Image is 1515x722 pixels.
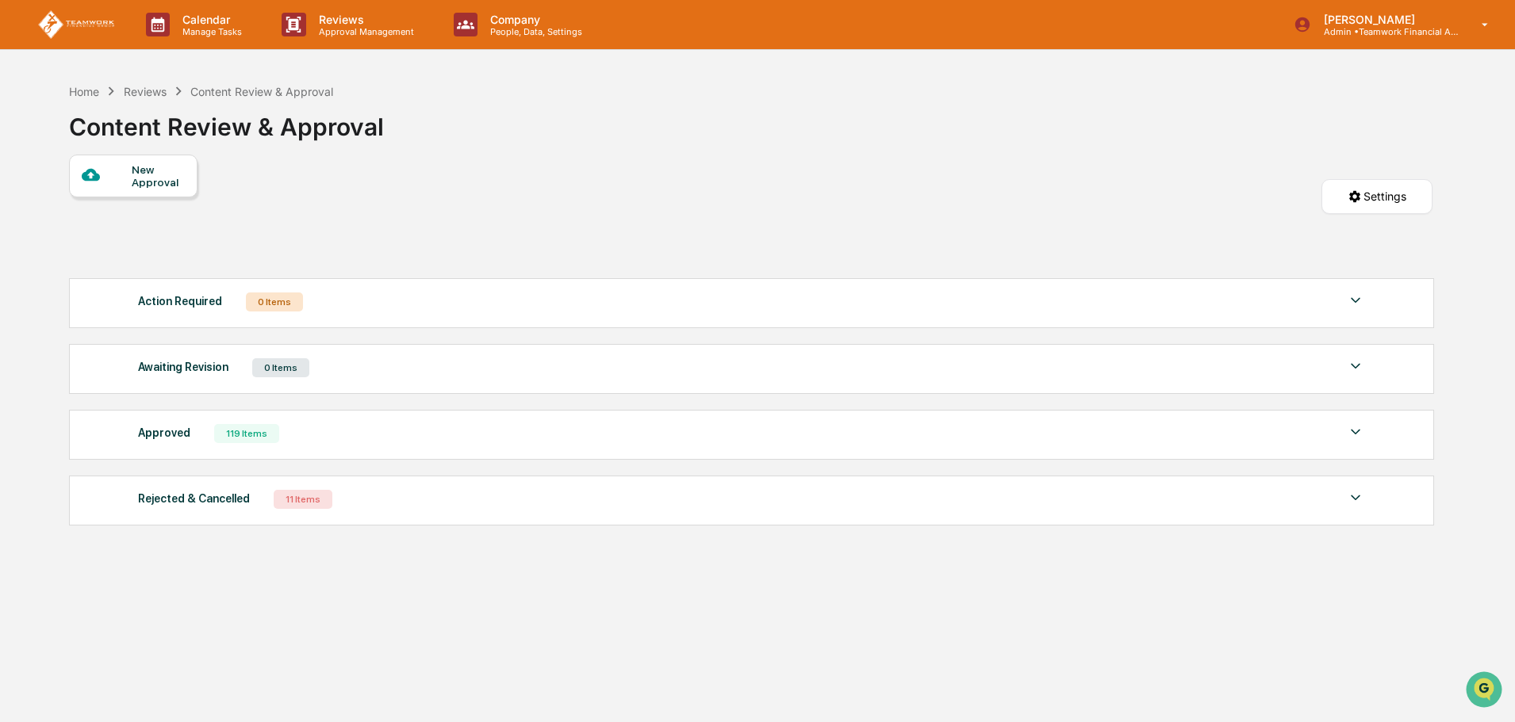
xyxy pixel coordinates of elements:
div: We're available if you need us! [54,137,201,150]
iframe: Open customer support [1464,670,1507,712]
img: caret [1346,291,1365,310]
button: Start new chat [270,126,289,145]
p: Approval Management [306,26,422,37]
a: Powered byPylon [112,268,192,281]
p: Company [478,13,590,26]
div: New Approval [132,163,185,189]
p: Admin • Teamwork Financial Advisors [1311,26,1459,37]
img: logo [38,10,114,40]
p: Reviews [306,13,422,26]
div: 0 Items [252,358,309,377]
a: 🗄️Attestations [109,193,203,222]
div: 0 Items [246,292,303,311]
p: [PERSON_NAME] [1311,13,1459,26]
img: caret [1346,488,1365,507]
p: Calendar [170,13,250,26]
div: 🗄️ [115,201,128,214]
p: People, Data, Settings [478,26,590,37]
img: caret [1346,357,1365,376]
p: Manage Tasks [170,26,250,37]
a: 🔎Data Lookup [10,223,106,252]
a: 🖐️Preclearance [10,193,109,222]
button: Settings [1321,179,1433,214]
p: How can we help? [16,33,289,59]
span: Pylon [158,269,192,281]
div: Content Review & Approval [69,100,384,141]
div: 119 Items [214,424,279,443]
div: 🔎 [16,231,29,244]
div: Content Review & Approval [190,85,333,98]
div: 🖐️ [16,201,29,214]
div: Rejected & Cancelled [138,488,250,509]
span: Attestations [131,200,197,216]
div: Home [69,85,99,98]
img: caret [1346,422,1365,441]
div: Action Required [138,291,222,311]
div: Start new chat [54,121,260,137]
div: Approved [138,422,190,443]
img: 1746055101610-c473b297-6a78-478c-a979-82029cc54cd1 [16,121,44,150]
span: Data Lookup [32,230,100,246]
span: Preclearance [32,200,102,216]
div: Reviews [124,85,167,98]
div: 11 Items [274,490,332,509]
div: Awaiting Revision [138,357,228,377]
